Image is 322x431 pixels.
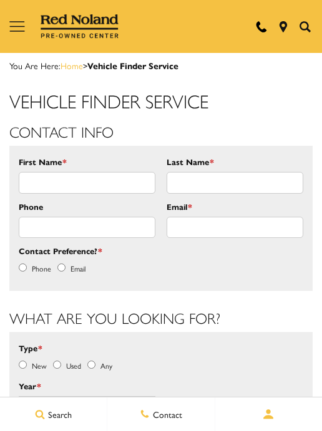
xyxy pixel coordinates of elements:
span: Search [45,408,72,420]
span: Contact [150,408,182,420]
label: Year [19,379,41,393]
label: First Name [19,155,67,169]
label: Contact Preference? [19,244,102,258]
label: Last Name [167,155,214,169]
label: Type [19,341,42,355]
label: Phone [19,200,43,214]
h2: What Are You Looking For? [9,310,313,326]
label: Email [71,262,85,275]
button: Open the inventory search [294,21,316,32]
h1: Vehicle Finder Service [9,90,313,111]
a: Red Noland Pre-Owned [41,19,119,31]
a: Home [61,59,83,72]
strong: Vehicle Finder Service [87,59,178,72]
span: > [61,59,178,72]
span: You Are Here: [9,59,178,72]
label: New [32,359,47,372]
button: user-profile-menu [215,399,322,430]
img: Red Noland Pre-Owned [41,14,119,39]
label: Used [66,359,81,372]
label: Email [167,200,192,214]
label: Phone [32,262,51,275]
h2: Contact Info [9,123,313,140]
a: Call Red Noland Pre-Owned [256,21,267,32]
div: Breadcrumbs [9,59,313,72]
label: Any [100,359,112,372]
